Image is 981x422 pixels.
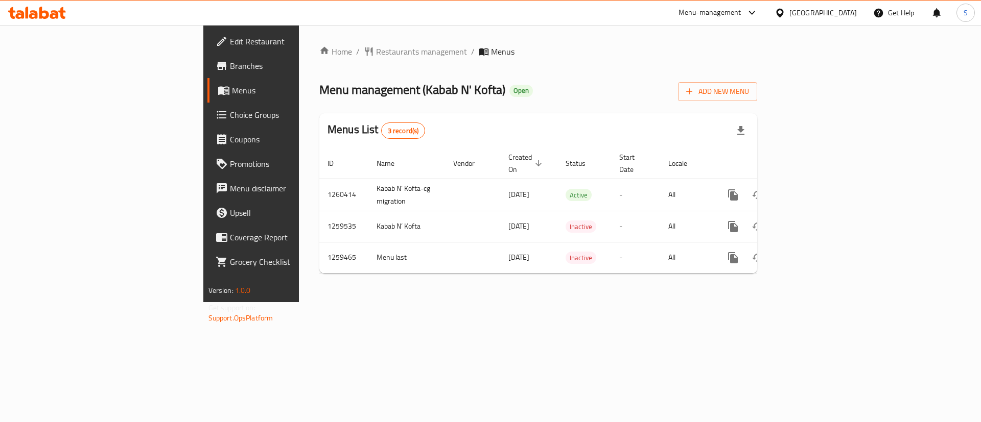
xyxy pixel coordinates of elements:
span: S [964,7,968,18]
span: Get support on: [208,301,255,314]
button: Change Status [745,183,770,207]
span: Menu management ( Kabab N' Kofta ) [319,78,505,101]
a: Coupons [207,127,367,152]
a: Promotions [207,152,367,176]
th: Actions [713,148,827,179]
span: Upsell [230,207,359,219]
td: - [611,179,660,211]
span: Menu disclaimer [230,182,359,194]
td: Menu last [368,242,445,273]
span: 1.0.0 [235,284,251,297]
a: Edit Restaurant [207,29,367,54]
button: Add New Menu [678,82,757,101]
span: [DATE] [508,251,529,264]
span: Version: [208,284,233,297]
td: All [660,179,713,211]
a: Restaurants management [364,45,467,58]
button: more [721,183,745,207]
li: / [471,45,475,58]
span: [DATE] [508,219,529,233]
span: Start Date [619,151,648,176]
span: Locale [668,157,700,169]
div: Open [509,85,533,97]
td: Kabab N’ Kofta [368,211,445,242]
span: Menus [232,84,359,96]
span: Branches [230,60,359,72]
span: Inactive [566,252,596,264]
button: Change Status [745,245,770,270]
span: Inactive [566,221,596,233]
table: enhanced table [319,148,827,274]
button: more [721,245,745,270]
span: Menus [491,45,515,58]
div: [GEOGRAPHIC_DATA] [789,7,857,18]
td: - [611,211,660,242]
a: Grocery Checklist [207,250,367,274]
span: Restaurants management [376,45,467,58]
span: Edit Restaurant [230,35,359,47]
span: Promotions [230,158,359,170]
td: - [611,242,660,273]
span: Open [509,86,533,95]
span: 3 record(s) [382,126,425,136]
button: more [721,214,745,239]
span: Status [566,157,599,169]
button: Change Status [745,214,770,239]
a: Coverage Report [207,225,367,250]
td: Kabab N’ Kofta-cg migration [368,179,445,211]
td: All [660,242,713,273]
div: Total records count [381,122,426,139]
div: Export file [729,118,753,143]
a: Choice Groups [207,103,367,127]
a: Branches [207,54,367,78]
div: Menu-management [679,7,741,19]
span: Coverage Report [230,231,359,243]
span: Active [566,189,592,201]
span: ID [328,157,347,169]
a: Menu disclaimer [207,176,367,201]
span: Coupons [230,133,359,145]
td: All [660,211,713,242]
nav: breadcrumb [319,45,757,58]
span: Vendor [453,157,488,169]
span: [DATE] [508,188,529,201]
span: Name [377,157,408,169]
span: Choice Groups [230,109,359,121]
span: Add New Menu [686,85,749,98]
span: Created On [508,151,545,176]
a: Support.OpsPlatform [208,311,273,325]
a: Upsell [207,201,367,225]
span: Grocery Checklist [230,256,359,268]
h2: Menus List [328,122,425,139]
a: Menus [207,78,367,103]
